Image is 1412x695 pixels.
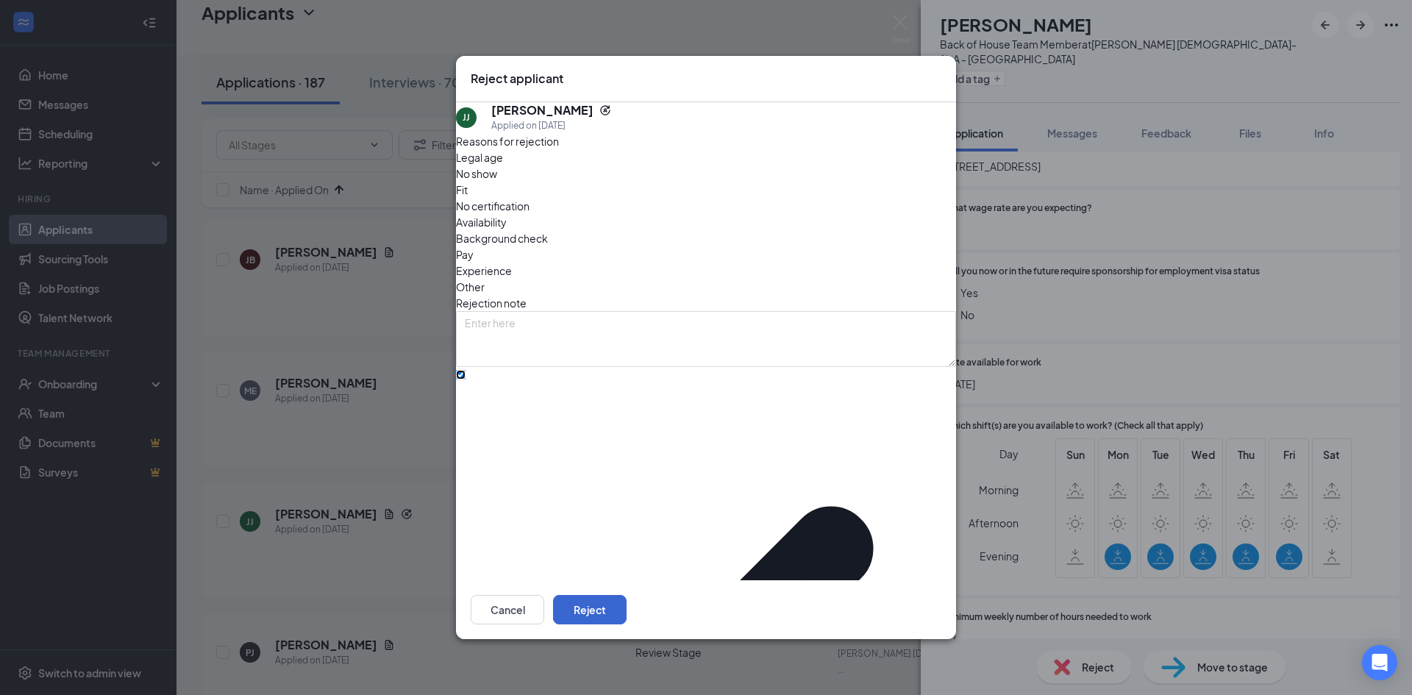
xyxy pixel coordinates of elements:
[463,111,470,124] div: JJ
[456,214,507,230] span: Availability
[456,296,527,310] span: Rejection note
[491,102,593,118] h5: [PERSON_NAME]
[456,246,474,263] span: Pay
[456,279,485,295] span: Other
[456,230,548,246] span: Background check
[471,595,544,624] button: Cancel
[599,104,611,116] svg: Reapply
[456,135,559,148] span: Reasons for rejection
[456,182,468,198] span: Fit
[456,149,503,165] span: Legal age
[456,165,497,182] span: No show
[456,198,529,214] span: No certification
[456,263,512,279] span: Experience
[1362,645,1397,680] div: Open Intercom Messenger
[471,71,563,87] h3: Reject applicant
[553,595,627,624] button: Reject
[491,118,611,133] div: Applied on [DATE]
